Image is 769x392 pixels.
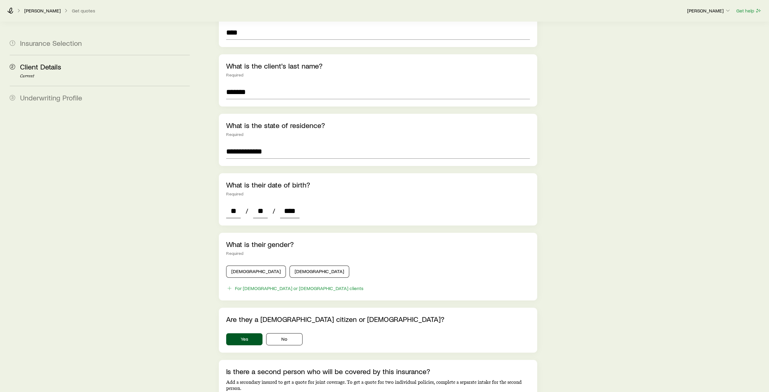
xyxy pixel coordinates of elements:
span: Insurance Selection [20,39,82,47]
span: Client Details [20,62,61,71]
span: / [243,207,251,215]
div: Required [226,132,530,137]
div: Required [226,191,530,196]
div: For [DEMOGRAPHIC_DATA] or [DEMOGRAPHIC_DATA] clients [235,285,363,291]
p: What is the state of residence? [226,121,530,130]
p: What is their date of birth? [226,181,530,189]
p: Are they a [DEMOGRAPHIC_DATA] citizen or [DEMOGRAPHIC_DATA]? [226,315,530,323]
button: [DEMOGRAPHIC_DATA] [289,265,349,278]
p: [PERSON_NAME] [24,8,61,14]
p: Add a secondary insured to get a quote for joint coverage. To get a quote for two individual poli... [226,379,530,391]
button: Get quotes [72,8,95,14]
p: What is their gender? [226,240,530,248]
span: 3 [10,95,15,100]
div: Required [226,73,530,77]
button: [DEMOGRAPHIC_DATA] [226,265,286,278]
p: [PERSON_NAME] [687,8,731,14]
button: Get help [736,7,762,14]
button: For [DEMOGRAPHIC_DATA] or [DEMOGRAPHIC_DATA] clients [226,285,364,292]
p: Current [20,74,190,79]
p: Is there a second person who will be covered by this insurance? [226,367,530,376]
p: What is the client's last name? [226,62,530,70]
button: No [266,333,303,345]
div: Required [226,251,530,256]
span: / [270,207,278,215]
span: 2 [10,64,15,69]
span: Underwriting Profile [20,93,82,102]
span: 1 [10,40,15,46]
button: [PERSON_NAME] [687,7,731,15]
button: Yes [226,333,262,345]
